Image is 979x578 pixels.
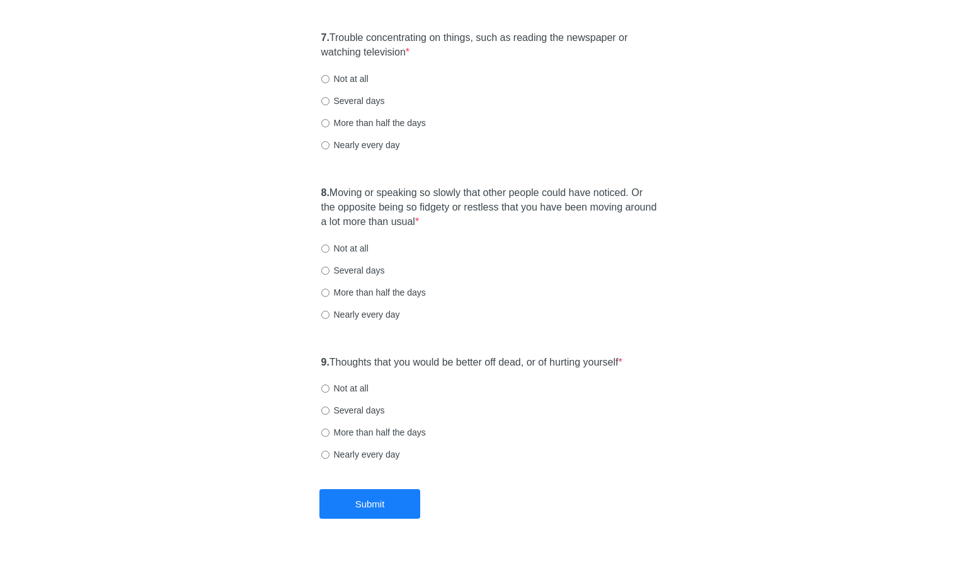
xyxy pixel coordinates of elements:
input: Several days [321,97,329,105]
input: More than half the days [321,119,329,127]
strong: 8. [321,187,329,198]
label: Not at all [321,72,369,85]
label: Moving or speaking so slowly that other people could have noticed. Or the opposite being so fidge... [321,186,658,229]
label: Not at all [321,242,369,255]
input: More than half the days [321,289,329,297]
input: Not at all [321,75,329,83]
label: Several days [321,264,385,277]
input: Not at all [321,245,329,253]
label: Several days [321,404,385,417]
button: Submit [319,489,420,519]
strong: 9. [321,357,329,367]
strong: 7. [321,32,329,43]
label: Several days [321,95,385,107]
input: Nearly every day [321,451,329,459]
input: Several days [321,407,329,415]
label: More than half the days [321,117,426,129]
label: Not at all [321,382,369,395]
label: More than half the days [321,286,426,299]
input: More than half the days [321,429,329,437]
input: Not at all [321,384,329,393]
label: Trouble concentrating on things, such as reading the newspaper or watching television [321,31,658,60]
label: Thoughts that you would be better off dead, or of hurting yourself [321,355,622,370]
input: Several days [321,267,329,275]
label: Nearly every day [321,308,400,321]
input: Nearly every day [321,311,329,319]
label: Nearly every day [321,139,400,151]
label: More than half the days [321,426,426,439]
input: Nearly every day [321,141,329,149]
label: Nearly every day [321,448,400,461]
